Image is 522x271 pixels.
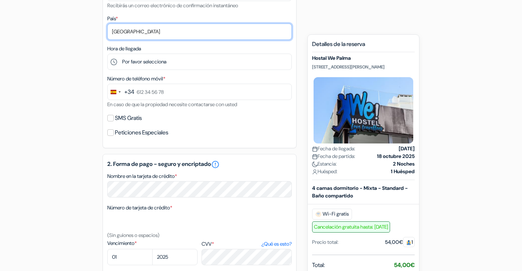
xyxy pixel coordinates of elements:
[312,41,415,52] h5: Detalles de la reserva
[312,238,339,246] div: Precio total:
[115,128,168,138] label: Peticiones Especiales
[261,240,292,248] a: ¿Qué es esto?
[108,84,134,100] button: Change country, selected Spain (+34)
[312,221,390,233] span: Cancelación gratuita hasta: [DATE]
[393,160,415,168] strong: 2 Noches
[107,204,172,212] label: Número de tarjeta de crédito
[107,75,165,83] label: Número de teléfono móvil
[107,172,177,180] label: Nombre en la tarjeta de crédito
[107,239,198,247] label: Vencimiento
[312,153,355,160] span: Fecha de partida:
[107,232,159,238] small: (Sin guiones o espacios)
[403,237,415,247] span: 1
[107,15,118,22] label: País
[211,160,220,169] a: error_outline
[312,154,318,159] img: calendar.svg
[315,211,321,217] img: free_wifi.svg
[312,261,325,270] span: Total:
[107,101,237,108] small: En caso de que la propiedad necesite contactarse con usted
[312,209,352,220] span: Wi-Fi gratis
[312,162,318,167] img: moon.svg
[115,113,142,123] label: SMS Gratis
[107,160,292,169] h5: 2. Forma de pago - seguro y encriptado
[312,160,337,168] span: Estancia:
[312,145,355,153] span: Fecha de llegada:
[312,168,337,175] span: Huésped:
[385,238,415,246] div: 54,00€
[107,84,292,100] input: 612 34 56 78
[312,64,415,70] p: [STREET_ADDRESS][PERSON_NAME]
[399,145,415,153] strong: [DATE]
[107,45,141,53] label: Hora de llegada
[406,240,411,245] img: guest.svg
[312,55,415,61] h5: Hostal We Palma
[394,261,415,269] strong: 54,00€
[124,88,134,96] div: +34
[377,153,415,160] strong: 18 octubre 2025
[312,146,318,152] img: calendar.svg
[202,240,292,248] label: CVV
[312,169,318,175] img: user_icon.svg
[391,168,415,175] strong: 1 Huésped
[312,185,408,199] b: 4 camas dormitorio - Mixta - Standard - Baño compartido
[107,2,238,9] small: Recibirás un correo electrónico de confirmación instantáneo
